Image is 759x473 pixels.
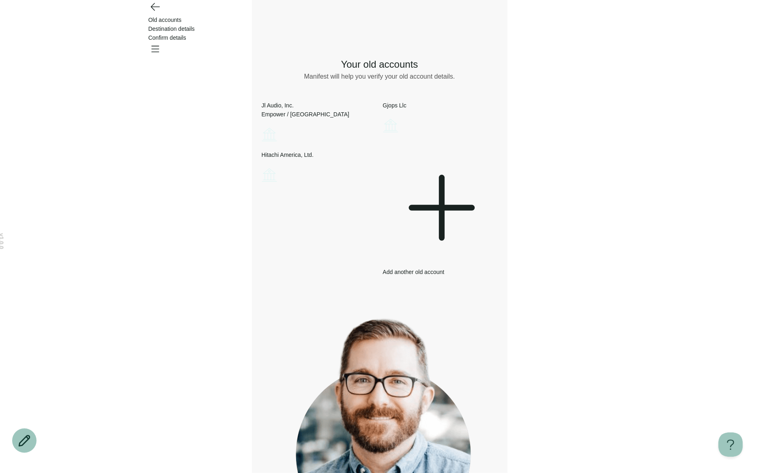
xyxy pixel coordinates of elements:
[383,101,498,110] div: Gjops Llc
[262,57,498,72] h1: Your old accounts
[262,72,498,81] p: Manifest will help you verify your old account details.
[262,110,376,119] div: Empower / [GEOGRAPHIC_DATA]
[383,268,498,276] div: Add another old account
[148,26,195,32] span: Destination details
[148,42,161,55] button: Open menu
[148,34,186,41] span: Confirm details
[262,150,376,159] div: Hitachi America, Ltd.
[148,17,182,23] span: Old accounts
[262,101,376,110] div: Jl Audio, Inc.
[718,432,743,457] iframe: Toggle Customer Support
